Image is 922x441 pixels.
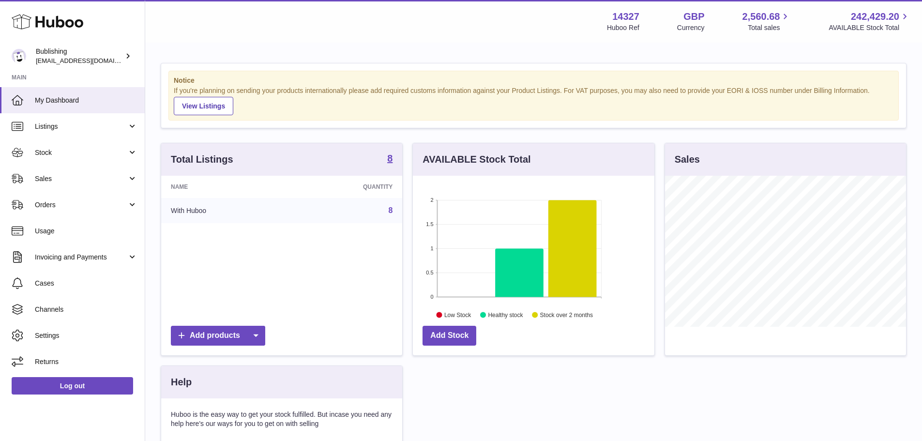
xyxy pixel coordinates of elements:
th: Quantity [288,176,402,198]
text: 0.5 [426,270,434,275]
span: Total sales [748,23,791,32]
span: Usage [35,227,137,236]
div: If you're planning on sending your products internationally please add required customs informati... [174,86,893,115]
a: 242,429.20 AVAILABLE Stock Total [829,10,910,32]
text: Healthy stock [488,311,524,318]
h3: AVAILABLE Stock Total [423,153,530,166]
strong: Notice [174,76,893,85]
text: 0 [431,294,434,300]
span: Listings [35,122,127,131]
strong: 14327 [612,10,639,23]
text: Stock over 2 months [540,311,593,318]
h3: Help [171,376,192,389]
img: internalAdmin-14327@internal.huboo.com [12,49,26,63]
a: 2,560.68 Total sales [742,10,791,32]
span: Cases [35,279,137,288]
text: 2 [431,197,434,203]
div: Bublishing [36,47,123,65]
strong: 8 [387,153,393,163]
h3: Total Listings [171,153,233,166]
text: 1.5 [426,221,434,227]
div: Huboo Ref [607,23,639,32]
td: With Huboo [161,198,288,223]
strong: GBP [683,10,704,23]
span: Channels [35,305,137,314]
span: 2,560.68 [742,10,780,23]
span: Stock [35,148,127,157]
span: [EMAIL_ADDRESS][DOMAIN_NAME] [36,57,142,64]
span: 242,429.20 [851,10,899,23]
a: 8 [387,153,393,165]
span: Orders [35,200,127,210]
text: 1 [431,245,434,251]
span: Returns [35,357,137,366]
a: Log out [12,377,133,395]
a: View Listings [174,97,233,115]
th: Name [161,176,288,198]
a: 8 [388,206,393,214]
p: Huboo is the easy way to get your stock fulfilled. But incase you need any help here's our ways f... [171,410,393,428]
span: Settings [35,331,137,340]
text: Low Stock [444,311,471,318]
div: Currency [677,23,705,32]
span: Invoicing and Payments [35,253,127,262]
span: My Dashboard [35,96,137,105]
a: Add Stock [423,326,476,346]
span: AVAILABLE Stock Total [829,23,910,32]
h3: Sales [675,153,700,166]
a: Add products [171,326,265,346]
span: Sales [35,174,127,183]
